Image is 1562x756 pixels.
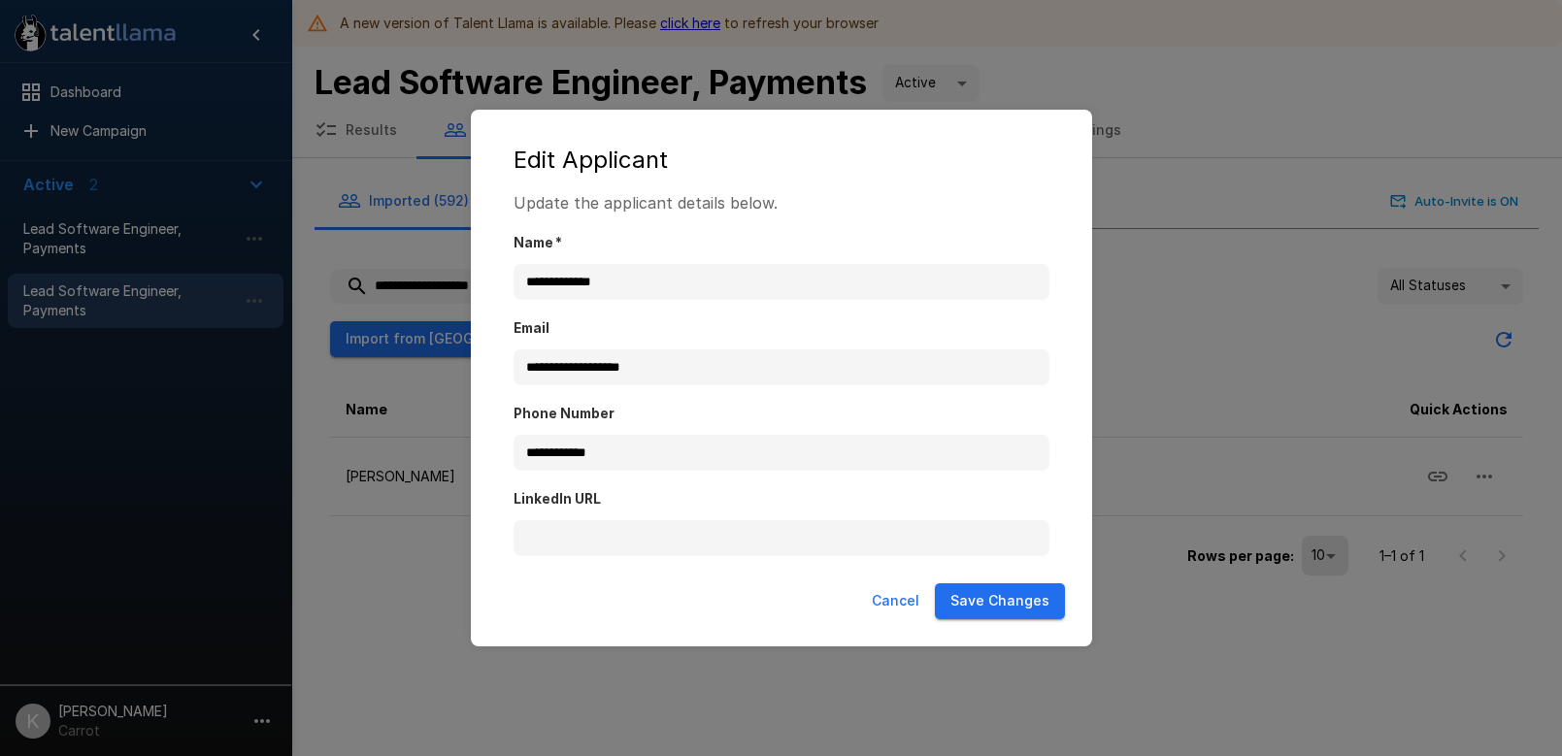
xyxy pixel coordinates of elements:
[514,405,1049,424] label: Phone Number
[514,490,1049,509] label: LinkedIn URL
[514,191,1049,214] p: Update the applicant details below.
[490,129,1073,191] h2: Edit Applicant
[514,319,1049,339] label: Email
[514,234,1049,253] label: Name
[864,583,927,619] button: Cancel
[935,583,1065,619] button: Save Changes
